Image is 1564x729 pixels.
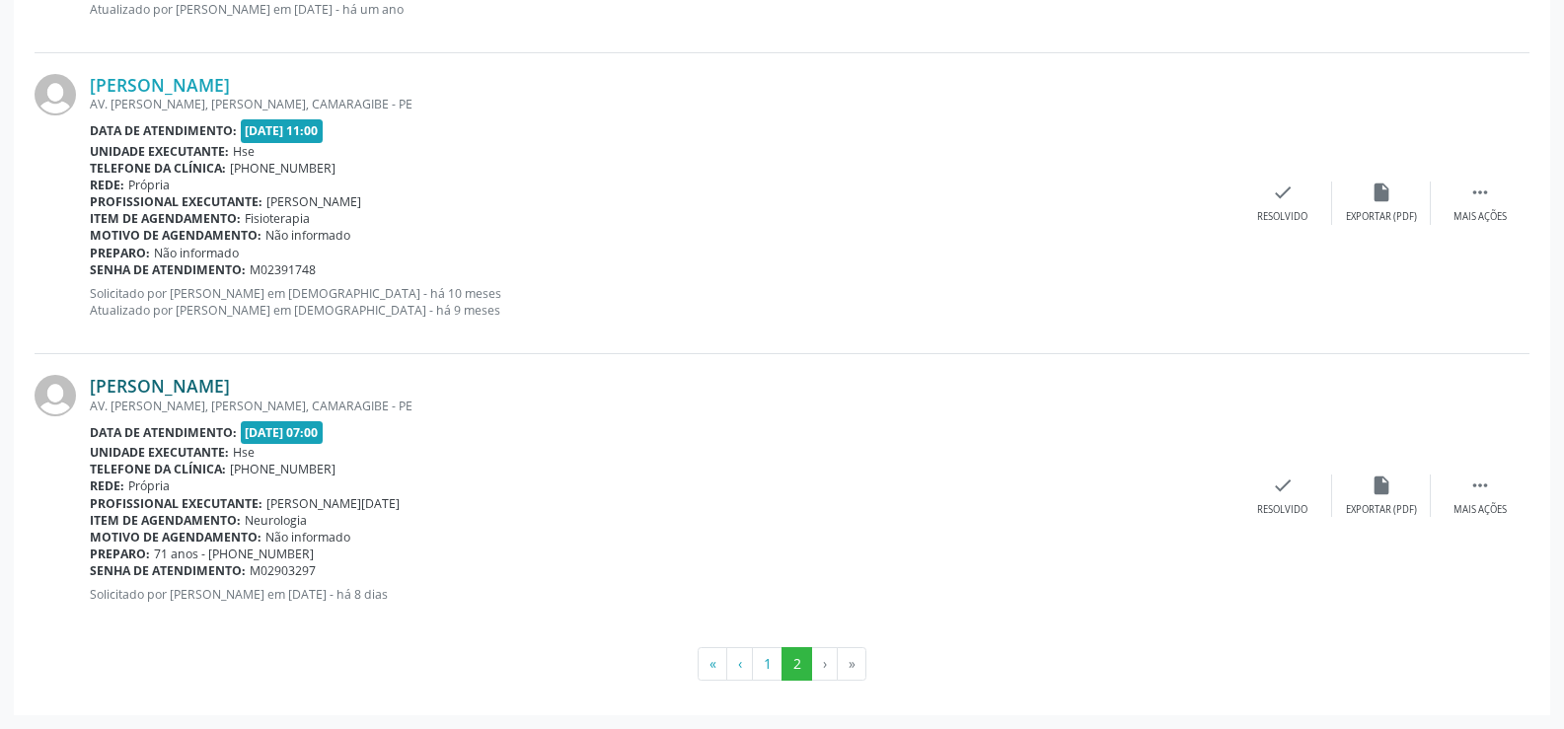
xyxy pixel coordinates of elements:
[1346,503,1417,517] div: Exportar (PDF)
[128,477,170,494] span: Própria
[1257,210,1307,224] div: Resolvido
[1371,182,1392,203] i: insert_drive_file
[90,477,124,494] b: Rede:
[90,375,230,397] a: [PERSON_NAME]
[245,210,310,227] span: Fisioterapia
[90,444,229,461] b: Unidade executante:
[1453,503,1507,517] div: Mais ações
[1272,182,1294,203] i: check
[1469,474,1491,496] i: 
[1272,474,1294,496] i: check
[90,461,226,477] b: Telefone da clínica:
[265,529,350,546] span: Não informado
[698,647,727,681] button: Go to first page
[233,444,255,461] span: Hse
[128,177,170,193] span: Própria
[90,562,246,579] b: Senha de atendimento:
[230,461,335,477] span: [PHONE_NUMBER]
[782,647,812,681] button: Go to page 2
[266,193,361,210] span: [PERSON_NAME]
[245,512,307,529] span: Neurologia
[1469,182,1491,203] i: 
[1257,503,1307,517] div: Resolvido
[726,647,753,681] button: Go to previous page
[90,586,1233,603] p: Solicitado por [PERSON_NAME] em [DATE] - há 8 dias
[90,245,150,261] b: Preparo:
[90,512,241,529] b: Item de agendamento:
[233,143,255,160] span: Hse
[90,74,230,96] a: [PERSON_NAME]
[230,160,335,177] span: [PHONE_NUMBER]
[265,227,350,244] span: Não informado
[241,119,324,142] span: [DATE] 11:00
[752,647,782,681] button: Go to page 1
[90,546,150,562] b: Preparo:
[90,210,241,227] b: Item de agendamento:
[35,647,1529,681] ul: Pagination
[90,193,262,210] b: Profissional executante:
[241,421,324,444] span: [DATE] 07:00
[90,495,262,512] b: Profissional executante:
[250,261,316,278] span: M02391748
[90,122,237,139] b: Data de atendimento:
[90,424,237,441] b: Data de atendimento:
[154,245,239,261] span: Não informado
[90,398,1233,414] div: AV. [PERSON_NAME], [PERSON_NAME], CAMARAGIBE - PE
[1453,210,1507,224] div: Mais ações
[90,96,1233,112] div: AV. [PERSON_NAME], [PERSON_NAME], CAMARAGIBE - PE
[90,285,1233,319] p: Solicitado por [PERSON_NAME] em [DEMOGRAPHIC_DATA] - há 10 meses Atualizado por [PERSON_NAME] em ...
[90,143,229,160] b: Unidade executante:
[90,529,261,546] b: Motivo de agendamento:
[1371,474,1392,496] i: insert_drive_file
[90,227,261,244] b: Motivo de agendamento:
[90,177,124,193] b: Rede:
[90,160,226,177] b: Telefone da clínica:
[266,495,400,512] span: [PERSON_NAME][DATE]
[35,375,76,416] img: img
[250,562,316,579] span: M02903297
[1346,210,1417,224] div: Exportar (PDF)
[154,546,314,562] span: 71 anos - [PHONE_NUMBER]
[35,74,76,115] img: img
[90,261,246,278] b: Senha de atendimento:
